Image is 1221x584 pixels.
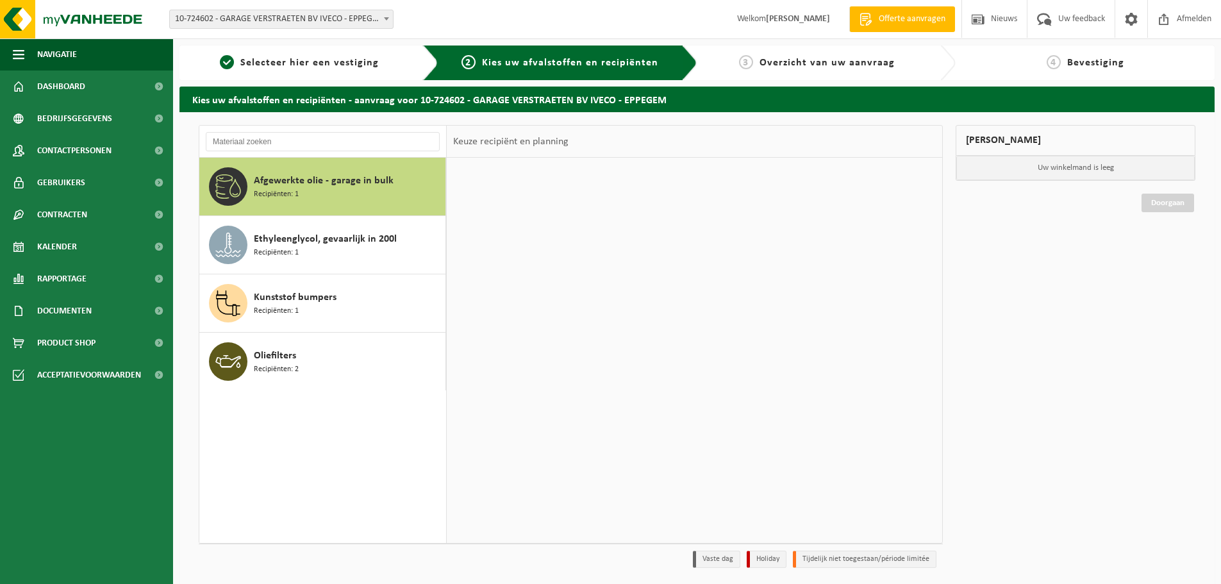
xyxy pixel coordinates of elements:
button: Kunststof bumpers Recipiënten: 1 [199,274,446,333]
li: Holiday [747,551,786,568]
p: Uw winkelmand is leeg [956,156,1195,180]
span: Selecteer hier een vestiging [240,58,379,68]
span: Oliefilters [254,348,296,363]
span: Dashboard [37,71,85,103]
span: Gebruikers [37,167,85,199]
span: Kalender [37,231,77,263]
button: Ethyleenglycol, gevaarlijk in 200l Recipiënten: 1 [199,216,446,274]
span: 1 [220,55,234,69]
span: Overzicht van uw aanvraag [760,58,895,68]
span: Kies uw afvalstoffen en recipiënten [482,58,658,68]
div: [PERSON_NAME] [956,125,1195,156]
span: Recipiënten: 2 [254,363,299,376]
span: Bedrijfsgegevens [37,103,112,135]
span: 4 [1047,55,1061,69]
span: 3 [739,55,753,69]
span: Product Shop [37,327,96,359]
span: Acceptatievoorwaarden [37,359,141,391]
li: Tijdelijk niet toegestaan/période limitée [793,551,936,568]
span: Offerte aanvragen [876,13,949,26]
h2: Kies uw afvalstoffen en recipiënten - aanvraag voor 10-724602 - GARAGE VERSTRAETEN BV IVECO - EPP... [179,87,1215,112]
span: Recipiënten: 1 [254,305,299,317]
span: Contracten [37,199,87,231]
span: Recipiënten: 1 [254,247,299,259]
a: Doorgaan [1142,194,1194,212]
span: 2 [461,55,476,69]
span: 10-724602 - GARAGE VERSTRAETEN BV IVECO - EPPEGEM [169,10,394,29]
button: Oliefilters Recipiënten: 2 [199,333,446,390]
span: Kunststof bumpers [254,290,336,305]
span: Rapportage [37,263,87,295]
a: 1Selecteer hier een vestiging [186,55,413,71]
strong: [PERSON_NAME] [766,14,830,24]
li: Vaste dag [693,551,740,568]
a: Offerte aanvragen [849,6,955,32]
span: 10-724602 - GARAGE VERSTRAETEN BV IVECO - EPPEGEM [170,10,393,28]
span: Bevestiging [1067,58,1124,68]
span: Afgewerkte olie - garage in bulk [254,173,394,188]
button: Afgewerkte olie - garage in bulk Recipiënten: 1 [199,158,446,216]
div: Keuze recipiënt en planning [447,126,575,158]
span: Contactpersonen [37,135,112,167]
span: Navigatie [37,38,77,71]
span: Ethyleenglycol, gevaarlijk in 200l [254,231,397,247]
span: Documenten [37,295,92,327]
input: Materiaal zoeken [206,132,440,151]
span: Recipiënten: 1 [254,188,299,201]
